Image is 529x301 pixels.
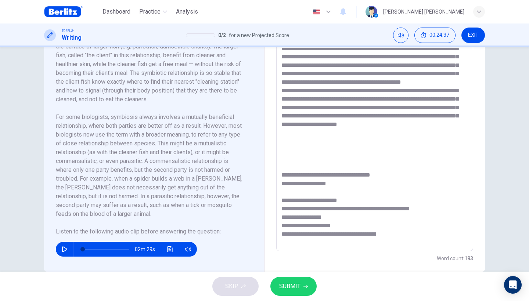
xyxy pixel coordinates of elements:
img: Berlitz Brasil logo [44,4,83,19]
img: en [312,9,321,15]
div: Open Intercom Messenger [504,276,522,294]
span: 02m 29s [135,242,161,257]
button: Click to see the audio transcription [164,242,176,257]
h6: Symbiosis is the situation where two separate species interact closely together on a regular and ... [56,7,244,104]
span: 0 / 2 [218,31,226,40]
button: EXIT [461,28,485,43]
button: Dashboard [100,5,133,18]
button: Practice [136,5,170,18]
div: Mute [393,28,409,43]
h1: Writing [62,33,82,42]
span: SUBMIT [279,281,301,291]
div: [PERSON_NAME] [PERSON_NAME] [383,7,464,16]
h6: Listen to the following audio clip before answering the question : [56,227,244,236]
span: Dashboard [102,7,130,16]
a: Berlitz Brasil logo [44,4,100,19]
span: Analysis [176,7,198,16]
span: EXIT [468,32,479,38]
img: Profile picture [366,6,377,18]
div: Hide [414,28,456,43]
h6: For some biologists, symbiosis always involves a mutually beneficial relationship, where both par... [56,113,244,218]
h6: Word count : [437,254,473,263]
button: SUBMIT [270,277,317,296]
span: Practice [139,7,161,16]
span: TOEFL® [62,28,73,33]
button: 00:24:37 [414,28,456,43]
span: for a new Projected Score [229,31,289,40]
button: Analysis [173,5,201,18]
strong: 193 [464,255,473,261]
span: 00:24:37 [429,32,449,38]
